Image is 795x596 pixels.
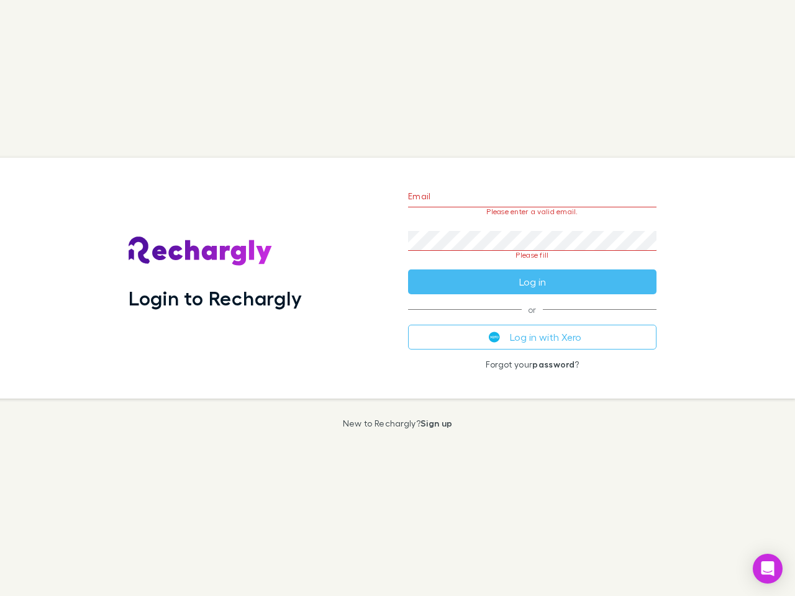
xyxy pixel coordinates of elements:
h1: Login to Rechargly [129,286,302,310]
button: Log in with Xero [408,325,656,350]
p: New to Rechargly? [343,418,453,428]
img: Xero's logo [489,332,500,343]
p: Forgot your ? [408,359,656,369]
p: Please fill [408,251,656,260]
span: or [408,309,656,310]
a: password [532,359,575,369]
button: Log in [408,269,656,294]
a: Sign up [420,418,452,428]
div: Open Intercom Messenger [753,554,783,584]
img: Rechargly's Logo [129,237,273,266]
p: Please enter a valid email. [408,207,656,216]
